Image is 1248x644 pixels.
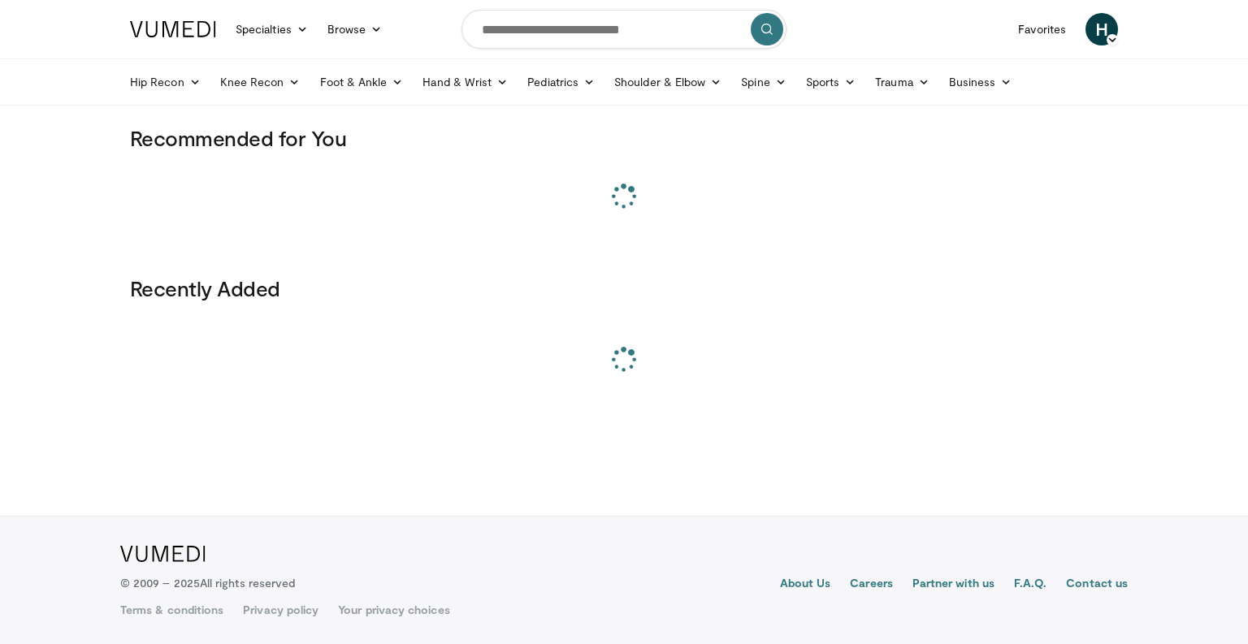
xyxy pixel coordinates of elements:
a: Your privacy choices [338,602,449,618]
a: Knee Recon [210,66,310,98]
a: Pediatrics [518,66,604,98]
a: F.A.Q. [1014,575,1046,594]
span: All rights reserved [200,576,295,590]
a: H [1085,13,1118,45]
a: Favorites [1008,13,1076,45]
a: Foot & Ankle [310,66,414,98]
a: Sports [796,66,866,98]
a: Hand & Wrist [413,66,518,98]
p: © 2009 – 2025 [120,575,295,591]
h3: Recently Added [130,275,1118,301]
h3: Recommended for You [130,125,1118,151]
a: Partner with us [912,575,994,594]
img: VuMedi Logo [120,546,206,562]
a: Shoulder & Elbow [604,66,731,98]
a: Hip Recon [120,66,210,98]
a: Business [939,66,1022,98]
a: Terms & conditions [120,602,223,618]
a: Careers [850,575,893,594]
input: Search topics, interventions [461,10,786,49]
a: About Us [780,575,831,594]
a: Contact us [1066,575,1128,594]
a: Spine [731,66,795,98]
a: Privacy policy [243,602,318,618]
a: Specialties [226,13,318,45]
a: Browse [318,13,392,45]
img: VuMedi Logo [130,21,216,37]
a: Trauma [865,66,939,98]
